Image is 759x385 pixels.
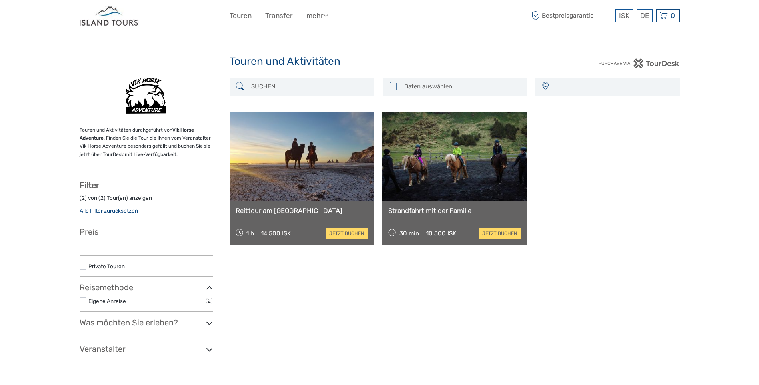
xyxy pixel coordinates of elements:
[326,228,368,239] a: jetzt buchen
[637,9,653,22] div: DE
[80,344,213,354] h3: Veranstalter
[261,230,291,237] div: 14.500 ISK
[80,227,213,237] h3: Preis
[80,194,213,207] div: ( ) von ( ) Tour(en) anzeigen
[206,296,213,305] span: (2)
[80,207,138,214] a: Alle Filter zurücksetzen
[401,80,523,94] input: Daten auswählen
[80,283,213,292] h3: Reisemethode
[88,263,125,269] a: Private Touren
[236,207,368,215] a: Reittour am [GEOGRAPHIC_DATA]
[246,230,254,237] span: 1 h
[80,126,213,159] p: Touren und Aktivitäten durchgeführt von . Finden Sie die Tour die Ihnen vom Veranstalter Vik Hors...
[82,194,85,202] label: 2
[388,207,521,215] a: Strandfahrt mit der Familie
[88,298,126,304] a: Eigene Anreise
[265,10,293,22] a: Transfer
[126,78,166,114] img: 3521-1_logo_thumbnail.png
[80,127,194,141] strong: Vik Horse Adventure
[230,10,252,22] a: Touren
[306,10,328,22] a: mehr
[479,228,521,239] a: jetzt buchen
[100,194,104,202] label: 2
[248,80,370,94] input: SUCHEN
[230,55,530,68] h1: Touren und Aktivitäten
[598,58,679,68] img: PurchaseViaTourDesk.png
[669,12,676,20] span: 0
[399,230,419,237] span: 30 min
[530,9,613,22] span: Bestpreisgarantie
[80,180,99,190] strong: Filter
[80,6,139,26] img: Iceland ProTravel
[426,230,456,237] div: 10.500 ISK
[80,318,213,327] h3: Was möchten Sie erleben?
[619,12,629,20] span: ISK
